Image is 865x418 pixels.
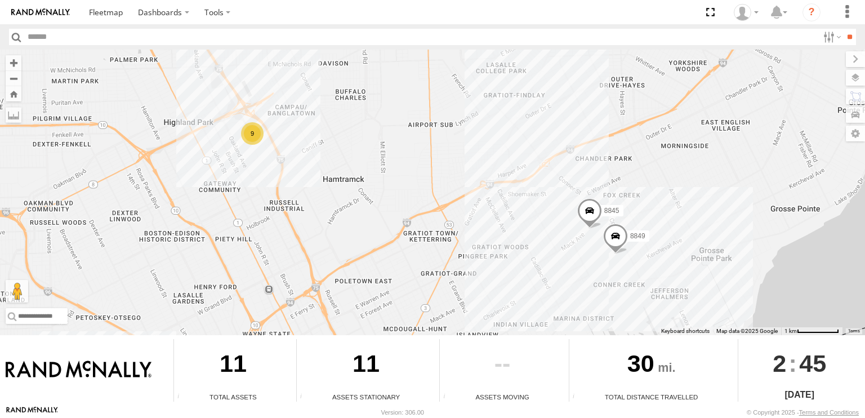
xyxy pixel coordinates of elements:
div: Total number of Enabled Assets [174,393,191,402]
button: Zoom Home [6,86,21,101]
div: © Copyright 2025 - [747,409,859,416]
label: Measure [6,107,21,123]
div: Valeo Dash [730,4,763,21]
img: rand-logo.svg [11,8,70,16]
span: 8845 [604,206,619,214]
div: Assets Moving [440,392,564,402]
div: 30 [569,339,734,392]
span: 2 [773,339,786,388]
a: Terms (opens in new tab) [848,328,860,333]
div: Total Distance Travelled [569,392,734,402]
span: 8849 [630,232,645,239]
span: Map data ©2025 Google [716,328,778,334]
img: Rand McNally [6,361,151,380]
button: Map Scale: 1 km per 71 pixels [781,327,842,335]
span: 1 km [784,328,797,334]
div: Total number of assets current stationary. [297,393,314,402]
div: Total Assets [174,392,292,402]
div: [DATE] [738,388,861,402]
span: 45 [799,339,826,388]
div: : [738,339,861,388]
label: Map Settings [846,126,865,141]
button: Zoom out [6,70,21,86]
div: 11 [174,339,292,392]
div: Version: 306.00 [381,409,424,416]
a: Visit our Website [6,407,58,418]
div: Total distance travelled by all assets within specified date range and applied filters [569,393,586,402]
label: Search Filter Options [819,29,843,45]
div: 9 [241,122,264,145]
button: Zoom in [6,55,21,70]
button: Drag Pegman onto the map to open Street View [6,280,28,303]
div: Total number of assets current in transit. [440,393,457,402]
i: ? [802,3,821,21]
button: Keyboard shortcuts [661,327,710,335]
div: Assets Stationary [297,392,435,402]
div: 11 [297,339,435,392]
a: Terms and Conditions [799,409,859,416]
